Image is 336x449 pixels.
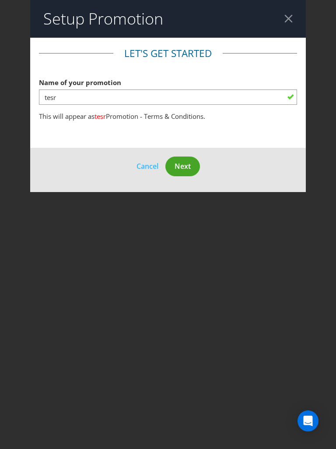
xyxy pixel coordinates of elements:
span: tesr [94,112,106,121]
legend: Let's get started [113,46,223,61]
h2: Setup Promotion [43,10,163,28]
span: Name of your promotion [39,78,121,87]
span: Cancel [136,161,158,171]
button: Next [165,157,200,176]
button: Cancel [136,160,159,172]
input: e.g. My Promotion [39,89,297,105]
span: Promotion - Terms & Conditions. [106,112,205,121]
div: Open Intercom Messenger [297,410,318,431]
span: Next [175,161,191,171]
span: This will appear as [39,112,94,121]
